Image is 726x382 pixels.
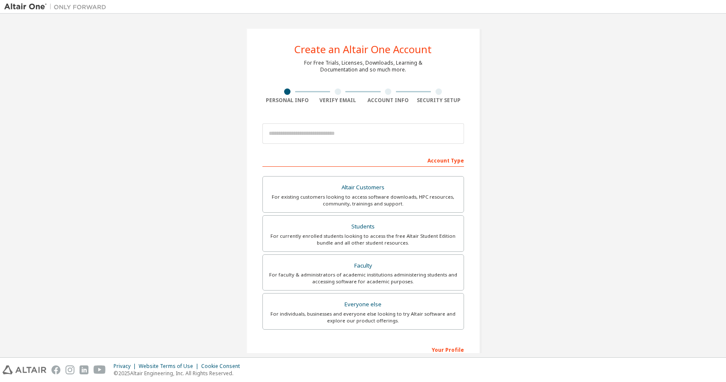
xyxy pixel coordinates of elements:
[114,370,245,377] p: © 2025 Altair Engineering, Inc. All Rights Reserved.
[4,3,111,11] img: Altair One
[268,221,458,233] div: Students
[114,363,139,370] div: Privacy
[268,299,458,311] div: Everyone else
[262,153,464,167] div: Account Type
[65,365,74,374] img: instagram.svg
[363,97,414,104] div: Account Info
[304,60,422,73] div: For Free Trials, Licenses, Downloads, Learning & Documentation and so much more.
[51,365,60,374] img: facebook.svg
[268,182,458,194] div: Altair Customers
[139,363,201,370] div: Website Terms of Use
[262,342,464,356] div: Your Profile
[294,44,432,54] div: Create an Altair One Account
[201,363,245,370] div: Cookie Consent
[413,97,464,104] div: Security Setup
[94,365,106,374] img: youtube.svg
[268,311,458,324] div: For individuals, businesses and everyone else looking to try Altair software and explore our prod...
[268,260,458,272] div: Faculty
[313,97,363,104] div: Verify Email
[268,194,458,207] div: For existing customers looking to access software downloads, HPC resources, community, trainings ...
[268,271,458,285] div: For faculty & administrators of academic institutions administering students and accessing softwa...
[3,365,46,374] img: altair_logo.svg
[80,365,88,374] img: linkedin.svg
[262,97,313,104] div: Personal Info
[268,233,458,246] div: For currently enrolled students looking to access the free Altair Student Edition bundle and all ...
